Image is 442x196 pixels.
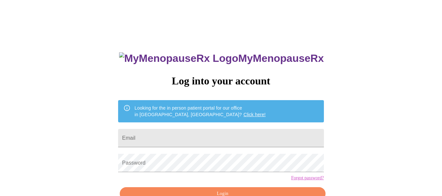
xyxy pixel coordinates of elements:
[291,175,324,181] a: Forgot password?
[134,102,266,120] div: Looking for the in person patient portal for our office in [GEOGRAPHIC_DATA], [GEOGRAPHIC_DATA]?
[119,52,324,64] h3: MyMenopauseRx
[243,112,266,117] a: Click here!
[118,75,324,87] h3: Log into your account
[119,52,238,64] img: MyMenopauseRx Logo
